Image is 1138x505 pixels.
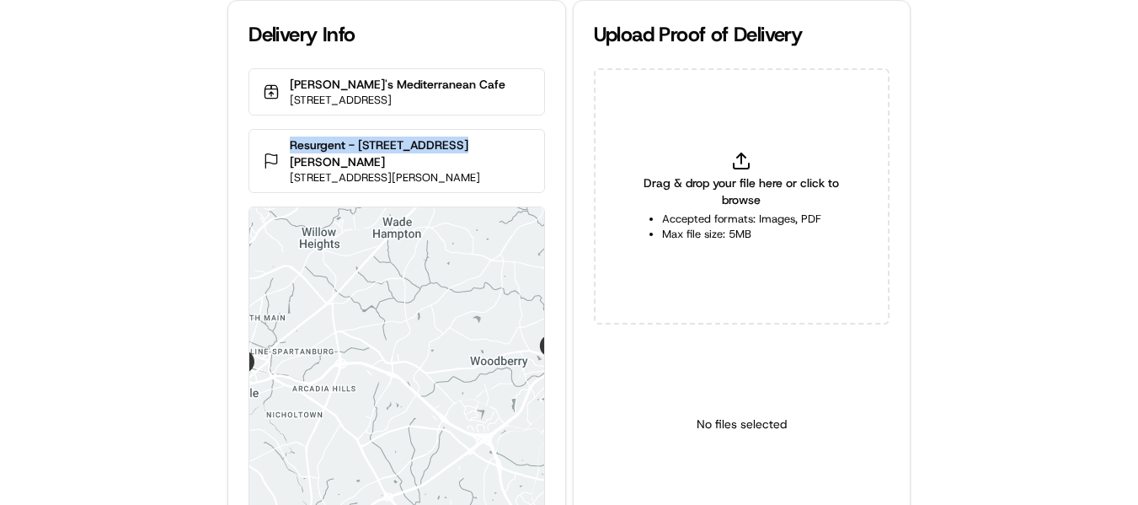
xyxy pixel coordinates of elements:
[662,227,821,242] li: Max file size: 5MB
[290,170,530,185] p: [STREET_ADDRESS][PERSON_NAME]
[594,21,890,48] div: Upload Proof of Delivery
[290,93,505,108] p: [STREET_ADDRESS]
[290,137,530,170] p: Resurgent - [STREET_ADDRESS][PERSON_NAME]
[290,76,505,93] p: [PERSON_NAME]'s Mediterranean Cafe
[248,21,544,48] div: Delivery Info
[697,416,787,432] p: No files selected
[662,212,821,227] li: Accepted formats: Images, PDF
[636,175,847,208] span: Drag & drop your file here or click to browse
